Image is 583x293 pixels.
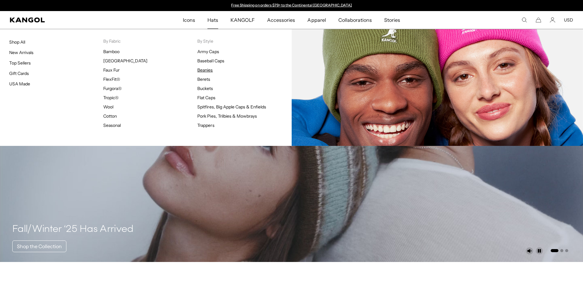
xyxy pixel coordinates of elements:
a: Apparel [301,11,332,29]
h4: Fall/Winter ‘25 Has Arrived [12,223,134,236]
a: Trappers [197,123,214,128]
a: KANGOLF [224,11,261,29]
button: USD [564,17,573,23]
a: Flat Caps [197,95,215,100]
a: Icons [177,11,201,29]
a: Gift Cards [9,71,29,76]
slideshow-component: Announcement bar [228,3,355,8]
a: Beanies [197,67,213,73]
span: Stories [384,11,400,29]
a: Buckets [197,86,213,91]
summary: Search here [522,17,527,23]
a: Stories [378,11,406,29]
a: Tropic® [103,95,119,100]
span: Hats [207,11,218,29]
a: Top Sellers [9,60,31,66]
a: Spitfires, Big Apple Caps & Enfields [197,104,266,110]
a: FlexFit® [103,76,120,82]
div: Announcement [228,3,355,8]
a: Faux Fur [103,67,120,73]
ul: Select a slide to show [550,248,568,253]
a: New Arrivals [9,50,33,55]
button: Go to slide 2 [560,249,563,252]
a: Cotton [103,113,117,119]
a: Pork Pies, Trilbies & Mowbrays [197,113,257,119]
button: Go to slide 1 [551,249,558,252]
a: Accessories [261,11,301,29]
a: Shop the Collection [12,240,66,252]
a: [GEOGRAPHIC_DATA] [103,58,147,64]
a: Bamboo [103,49,120,54]
a: Berets [197,76,210,82]
span: Apparel [307,11,326,29]
a: Hats [201,11,224,29]
button: Pause [536,247,543,255]
span: Icons [183,11,195,29]
span: KANGOLF [230,11,255,29]
a: Free Shipping on orders $79+ to the Continental [GEOGRAPHIC_DATA] [231,3,352,7]
button: Cart [536,17,541,23]
p: By Style [197,38,291,44]
a: Account [550,17,555,23]
a: Collaborations [332,11,378,29]
a: Seasonal [103,123,121,128]
a: Kangol [10,18,121,22]
a: Baseball Caps [197,58,224,64]
button: Go to slide 3 [565,249,568,252]
a: USA Made [9,81,30,87]
p: By Fabric [103,38,197,44]
span: Accessories [267,11,295,29]
a: Wool [103,104,113,110]
a: Furgora® [103,86,122,91]
a: Army Caps [197,49,219,54]
button: Unmute [526,247,533,255]
a: Shop All [9,39,25,45]
div: 1 of 2 [228,3,355,8]
span: Collaborations [338,11,372,29]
